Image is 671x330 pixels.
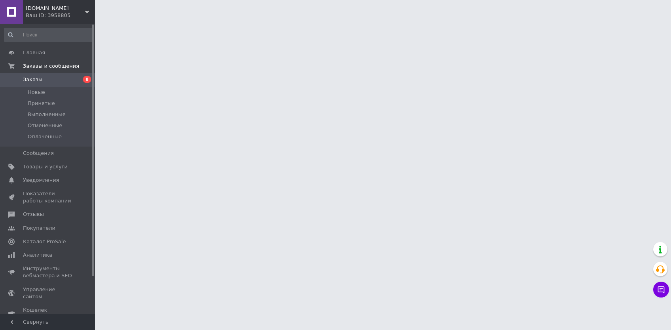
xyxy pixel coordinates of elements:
span: Товары и услуги [23,163,68,170]
span: Оплаченные [28,133,62,140]
span: Sport-shop.UA [26,5,85,12]
span: Отмененные [28,122,62,129]
input: Поиск [4,28,93,42]
span: Заказы [23,76,42,83]
span: Управление сайтом [23,286,73,300]
div: Ваш ID: 3958805 [26,12,95,19]
span: Аналитика [23,252,52,259]
span: Главная [23,49,45,56]
span: Выполненные [28,111,66,118]
span: Показатели работы компании [23,190,73,204]
span: Инструменты вебмастера и SEO [23,265,73,279]
span: Уведомления [23,177,59,184]
span: Новые [28,89,45,96]
span: Каталог ProSale [23,238,66,245]
span: Заказы и сообщения [23,63,79,70]
span: Кошелек компании [23,307,73,321]
span: Принятые [28,100,55,107]
span: Покупатели [23,225,55,232]
span: Отзывы [23,211,44,218]
span: 8 [83,76,91,83]
button: Чат с покупателем [653,282,669,298]
span: Сообщения [23,150,54,157]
